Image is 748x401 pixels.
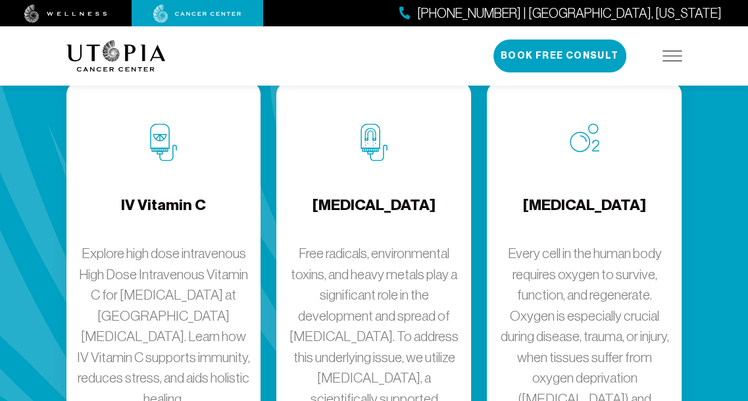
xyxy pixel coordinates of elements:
a: [PHONE_NUMBER] | [GEOGRAPHIC_DATA], [US_STATE] [399,4,722,23]
img: wellness [24,5,107,23]
img: Chelation Therapy [361,124,387,161]
h4: IV Vitamin C [121,195,206,238]
img: IV Vitamin C [150,124,177,161]
h4: [MEDICAL_DATA] [312,195,436,238]
img: cancer center [153,5,241,23]
img: logo [66,40,166,72]
span: [PHONE_NUMBER] | [GEOGRAPHIC_DATA], [US_STATE] [417,4,722,23]
button: Book Free Consult [493,40,626,72]
img: icon-hamburger [662,51,682,61]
